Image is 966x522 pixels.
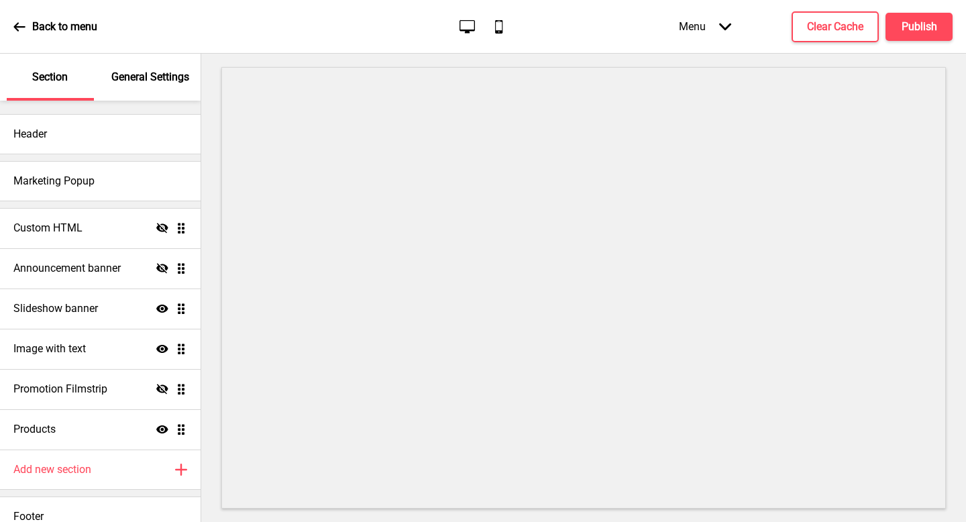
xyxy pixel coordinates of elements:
h4: Marketing Popup [13,174,95,189]
h4: Products [13,422,56,437]
h4: Announcement banner [13,261,121,276]
h4: Header [13,127,47,142]
h4: Publish [902,19,937,34]
a: Back to menu [13,9,97,45]
h4: Promotion Filmstrip [13,382,107,397]
h4: Image with text [13,342,86,356]
h4: Clear Cache [807,19,863,34]
p: General Settings [111,70,189,85]
h4: Custom HTML [13,221,83,236]
button: Publish [885,13,953,41]
button: Clear Cache [792,11,879,42]
h4: Add new section [13,462,91,477]
p: Section [32,70,68,85]
p: Back to menu [32,19,97,34]
div: Menu [665,7,745,46]
h4: Slideshow banner [13,301,98,316]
